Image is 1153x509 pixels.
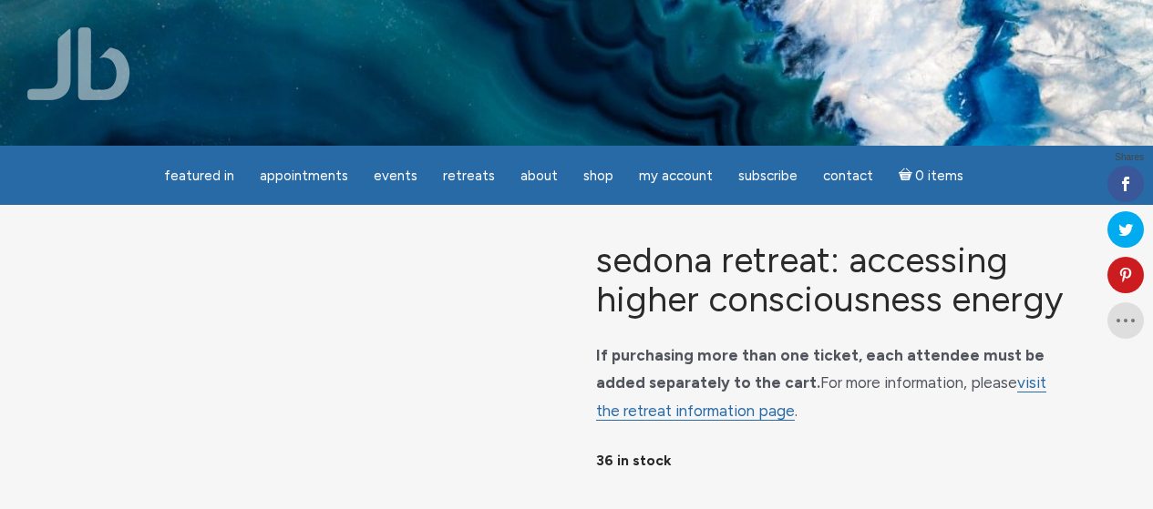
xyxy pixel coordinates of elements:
a: featured in [153,158,245,194]
p: For more information, please . [596,341,1068,425]
span: Events [374,168,417,184]
span: Contact [823,168,873,184]
span: Shares [1115,153,1144,162]
strong: If purchasing more than one ticket, each attendee must be added separately to the cart. [596,346,1045,392]
span: Subscribe [738,168,798,184]
span: About [520,168,558,184]
img: Jamie Butler. The Everyday Medium [27,27,130,100]
p: 36 in stock [596,447,1068,475]
a: Contact [812,158,884,194]
a: My Account [628,158,724,194]
a: About [510,158,569,194]
span: Appointments [260,168,348,184]
a: Subscribe [727,158,808,194]
i: Cart [899,168,916,184]
span: Shop [583,168,613,184]
a: Cart0 items [888,157,975,194]
span: My Account [639,168,713,184]
a: Retreats [432,158,506,194]
a: Shop [572,158,624,194]
span: Retreats [443,168,495,184]
span: 0 items [915,169,963,183]
a: Events [363,158,428,194]
a: Appointments [249,158,359,194]
h1: Sedona Retreat: Accessing Higher Consciousness Energy [596,241,1068,320]
span: featured in [164,168,234,184]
